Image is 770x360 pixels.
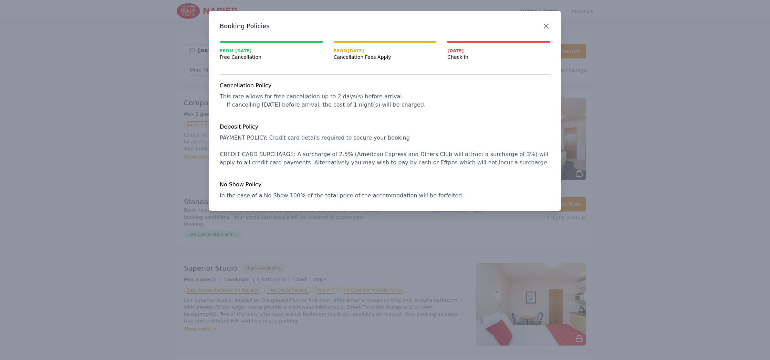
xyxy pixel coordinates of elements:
span: This rate allows for free cancellation up to 2 days(s) before arrival. If cancelling [DATE] befor... [220,93,426,108]
h3: Booking Policies [220,22,550,30]
span: Cancellation Fees Apply [334,54,437,61]
span: Free Cancellation [220,54,323,61]
h4: Deposit Policy [220,123,550,131]
h4: Cancellation Policy [220,81,550,90]
span: From [DATE] [220,48,323,54]
span: In the case of a No Show 100% of the total price of the accommodation will be forfeited. [220,192,464,199]
span: [DATE] [447,48,550,54]
span: Check In [447,54,550,61]
span: From [DATE] [334,48,437,54]
h4: No Show Policy [220,181,550,189]
span: PAYMENT POLICY: Credit card details required to secure your booking CREDIT CARD SURCHARGE: A surc... [220,134,550,166]
nav: Progress mt-20 [220,41,550,61]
